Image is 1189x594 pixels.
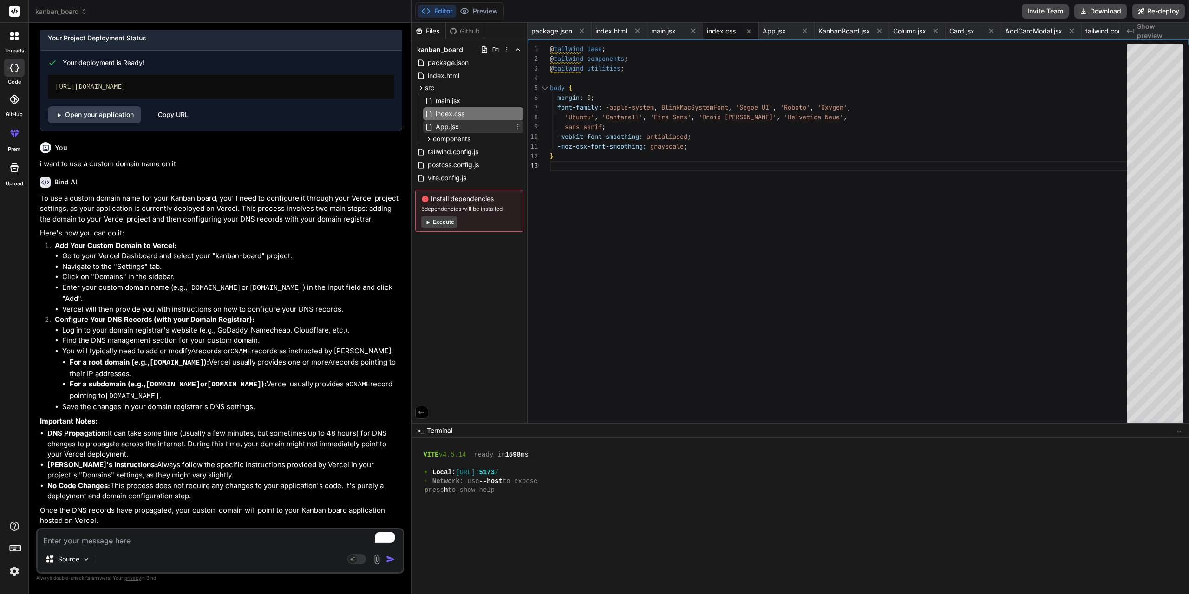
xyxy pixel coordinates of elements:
[661,103,728,111] span: BlinkMacSystemFont
[539,83,551,93] div: Click to collapse the range.
[421,216,457,228] button: Execute
[427,172,467,183] span: vite.config.js
[54,177,77,187] h6: Bind AI
[843,113,847,121] span: ,
[70,358,209,366] strong: For a root domain (e.g., ):
[191,348,196,356] code: A
[427,70,460,81] span: index.html
[949,26,974,36] span: Card.jsx
[62,325,402,336] li: Log in to your domain registrar's website (e.g., GoDaddy, Namecheap, Cloudflare, etc.).
[528,112,538,122] div: 8
[62,272,402,282] li: Click on "Domains" in the sidebar.
[557,142,647,150] span: -moz-osx-font-smoothing:
[1132,4,1185,19] button: Re-deploy
[70,379,402,402] li: Vercel usually provides a record pointing to .
[435,95,461,106] span: main.jsx
[452,468,456,477] span: :
[158,106,189,123] div: Copy URL
[248,284,303,292] code: [DOMAIN_NAME]
[427,146,479,157] span: tailwind.config.js
[432,468,452,477] span: Local
[417,45,463,54] span: kanban_board
[82,555,90,563] img: Pick Models
[650,142,684,150] span: grayscale
[777,113,780,121] span: ,
[62,251,402,261] li: Go to your Vercel Dashboard and select your "kanban-board" project.
[531,26,572,36] span: package.json
[587,64,621,72] span: utilities
[707,26,736,36] span: index.css
[70,379,267,388] strong: For a subdomain (e.g., or ):
[460,477,479,486] span: : use
[55,241,176,250] strong: Add Your Custom Domain to Vercel:
[40,193,402,225] p: To use a custom domain name for your Kanban board, you'll need to configure it through your Verce...
[699,113,777,121] span: 'Droid [PERSON_NAME]'
[528,54,538,64] div: 2
[63,58,144,67] span: Your deployment is Ready!
[893,26,926,36] span: Column.jsx
[736,103,773,111] span: 'Segoe UI'
[587,45,602,53] span: base
[1137,22,1182,40] span: Show preview
[1074,4,1127,19] button: Download
[62,261,402,272] li: Navigate to the "Settings" tab.
[550,45,554,53] span: @
[146,381,200,389] code: [DOMAIN_NAME]
[650,113,691,121] span: 'Fira Sans'
[427,159,480,170] span: postcss.config.js
[4,47,24,55] label: threads
[528,142,538,151] div: 11
[423,477,425,486] span: ➜
[47,481,110,490] strong: No Code Changes:
[62,335,402,346] li: Find the DNS management section for your custom domain.
[780,103,810,111] span: 'Roboto'
[773,103,777,111] span: ,
[36,574,404,582] p: Always double-check its answers. Your in Bind
[423,468,425,477] span: ➜
[40,417,98,425] strong: Important Notes:
[456,468,479,477] span: [URL]:
[654,103,658,111] span: ,
[550,84,565,92] span: body
[6,111,23,118] label: GitHub
[35,7,87,16] span: kanban_board
[684,142,687,150] span: ;
[62,346,402,402] li: You will typically need to add or modify records or records as instructed by [PERSON_NAME].
[124,575,141,581] span: privacy
[817,103,847,111] span: 'Oxygen'
[55,315,255,324] strong: Configure Your DNS Records (with your Domain Registrar):
[1176,426,1182,435] span: −
[554,45,583,53] span: tailwind
[38,529,403,546] textarea: To enrich screen reader interactions, please activate Accessibility in Grammarly extension settings
[207,381,261,389] code: [DOMAIN_NAME]
[8,78,21,86] label: code
[595,26,627,36] span: index.html
[495,468,498,477] span: /
[643,113,647,121] span: ,
[456,5,502,18] button: Preview
[647,132,687,141] span: antialiased
[40,159,402,170] p: i want to use a custom domain name on it
[621,64,624,72] span: ;
[550,152,554,160] span: }
[1175,423,1183,438] button: −
[847,103,851,111] span: ,
[446,26,484,36] div: Github
[421,194,517,203] span: Install dependencies
[624,54,628,63] span: ;
[448,486,495,495] span: to show help
[55,143,67,152] h6: You
[386,555,395,564] img: icon
[62,402,402,412] li: Save the changes in your domain registrar's DNS settings.
[417,426,424,435] span: >_
[105,392,159,400] code: [DOMAIN_NAME]
[1085,26,1136,36] span: tailwind.config.js
[435,108,465,119] span: index.css
[557,132,643,141] span: -webkit-font-smoothing:
[1022,4,1069,19] button: Invite Team
[557,93,583,102] span: margin:
[328,359,333,367] code: A
[784,113,843,121] span: 'Helvetica Neue'
[528,73,538,83] div: 4
[48,33,394,43] h3: Your Project Deployment Status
